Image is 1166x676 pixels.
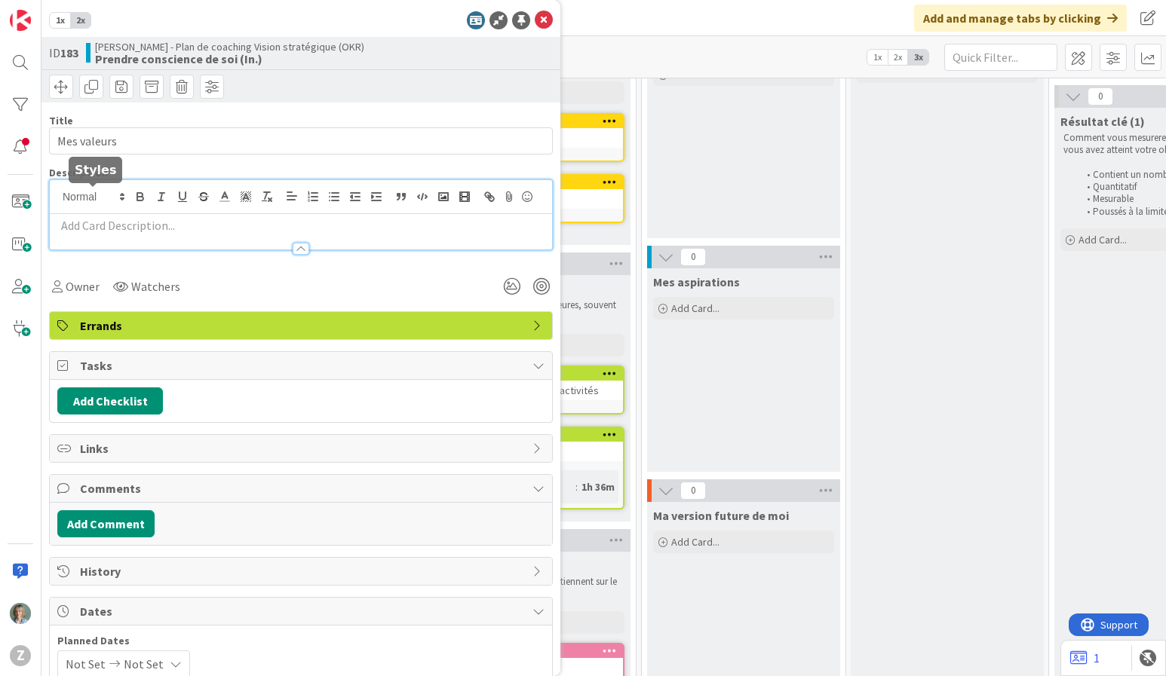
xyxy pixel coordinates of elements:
span: 0 [680,248,706,266]
span: 0 [680,482,706,500]
span: Résultat clé (1) [1060,114,1145,129]
input: Quick Filter... [944,44,1057,71]
span: Planned Dates [57,633,545,649]
span: 1x [867,50,888,65]
span: ID [49,44,78,62]
button: Add Checklist [57,387,163,414]
span: Links [80,439,525,457]
span: Add Card... [671,301,720,315]
span: : [575,479,578,495]
span: Errands [80,317,525,335]
img: ZL [10,603,31,624]
h5: Styles [75,163,116,177]
a: 1 [1070,649,1100,667]
span: 1x [50,13,70,28]
b: 183 [60,45,78,60]
span: Add Card... [671,68,720,81]
span: 2x [70,13,91,28]
span: Owner [66,277,100,295]
span: History [80,562,525,580]
button: Add Comment [57,510,155,537]
span: Ma version future de moi [653,508,789,523]
span: Dates [80,602,525,620]
span: Description [49,166,108,179]
div: Add and manage tabs by clicking [914,5,1127,32]
span: 2x [888,50,908,65]
span: Add Card... [875,65,923,78]
span: Comments [80,479,525,497]
span: Tasks [80,356,525,375]
label: Title [49,114,73,127]
div: Z [10,645,31,666]
span: Not Set [66,655,106,673]
img: Visit kanbanzone.com [10,10,31,31]
span: Add Card... [671,535,720,549]
span: Support [32,2,69,20]
div: 1h 36m [578,479,618,495]
span: 3x [908,50,928,65]
span: Mes aspirations [653,274,740,289]
span: Not Set [124,655,164,673]
input: type card name here... [49,127,553,154]
span: 0 [1088,87,1113,106]
span: Watchers [131,277,180,295]
b: Prendre conscience de soi (In.) [95,53,364,65]
span: Add Card... [1079,233,1127,246]
span: [PERSON_NAME] - Plan de coaching Vision stratégique (OKR) [95,41,364,53]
